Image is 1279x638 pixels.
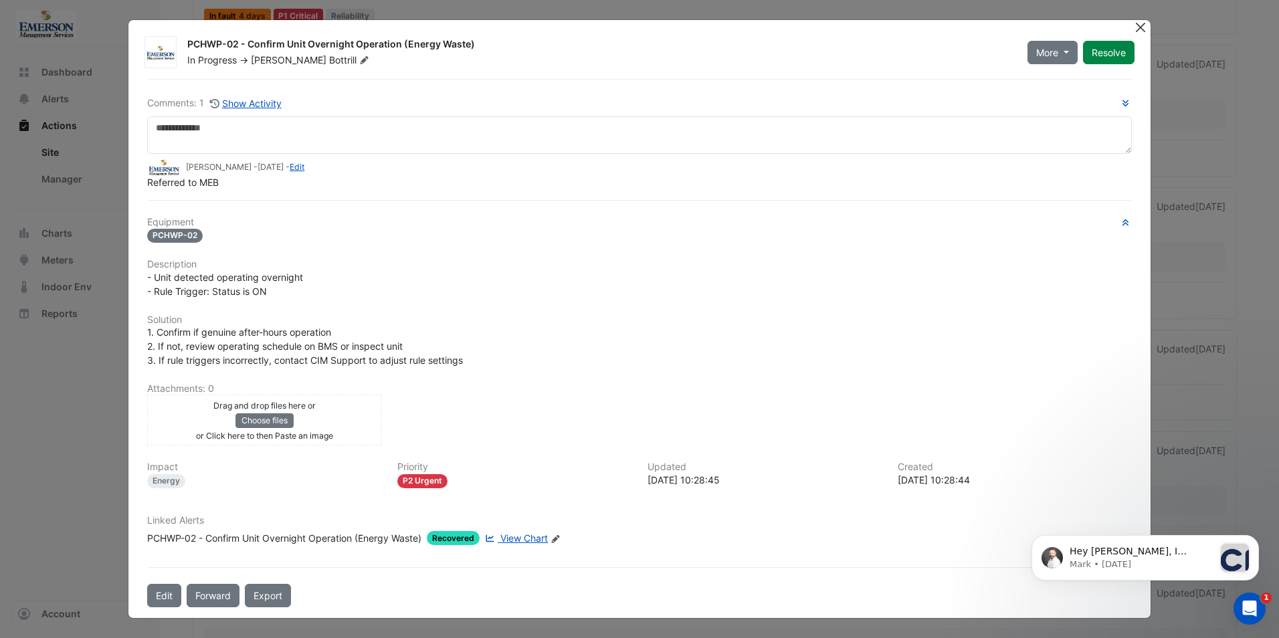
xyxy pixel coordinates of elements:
button: More [1027,41,1078,64]
span: Recovered [427,531,480,545]
div: Comments: 1 [147,96,282,111]
div: PCHWP-02 - Confirm Unit Overnight Operation (Energy Waste) [187,37,1011,54]
span: In Progress [187,54,237,66]
img: Emerson Group [145,46,176,60]
button: Show Activity [209,96,282,111]
iframe: Intercom live chat [1234,593,1266,625]
h6: Description [147,259,1132,270]
fa-icon: Edit Linked Alerts [551,534,561,544]
h6: Priority [397,461,631,473]
span: 1. Confirm if genuine after-hours operation 2. If not, review operating schedule on BMS or inspec... [147,326,463,366]
button: Choose files [235,413,294,428]
div: PCHWP-02 - Confirm Unit Overnight Operation (Energy Waste) [147,531,421,545]
h6: Impact [147,461,381,473]
iframe: Intercom notifications message [1011,508,1279,602]
a: View Chart [482,531,548,545]
small: or Click here to then Paste an image [196,431,333,441]
span: [PERSON_NAME] [251,54,326,66]
small: [PERSON_NAME] - - [186,161,304,173]
h6: Attachments: 0 [147,383,1132,395]
button: Edit [147,584,181,607]
button: Forward [187,584,239,607]
a: Export [245,584,291,607]
h6: Created [898,461,1132,473]
button: Close [1134,20,1148,34]
h6: Linked Alerts [147,515,1132,526]
span: PCHWP-02 [147,229,203,243]
span: 1 [1261,593,1272,603]
span: -> [239,54,248,66]
h6: Equipment [147,217,1132,228]
span: - Unit detected operating overnight - Rule Trigger: Status is ON [147,272,303,297]
h6: Updated [648,461,882,473]
div: [DATE] 10:28:45 [648,473,882,487]
div: P2 Urgent [397,474,448,488]
div: [DATE] 10:28:44 [898,473,1132,487]
span: More [1036,45,1058,60]
span: Bottrill [329,54,372,67]
span: View Chart [500,532,548,544]
span: Referred to MEB [147,177,219,188]
img: Emerson Group [147,160,181,175]
button: Resolve [1083,41,1135,64]
a: Edit [290,162,304,172]
small: Drag and drop files here or [213,401,316,411]
span: 2025-07-21 10:28:45 [258,162,284,172]
div: Energy [147,474,185,488]
h6: Solution [147,314,1132,326]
